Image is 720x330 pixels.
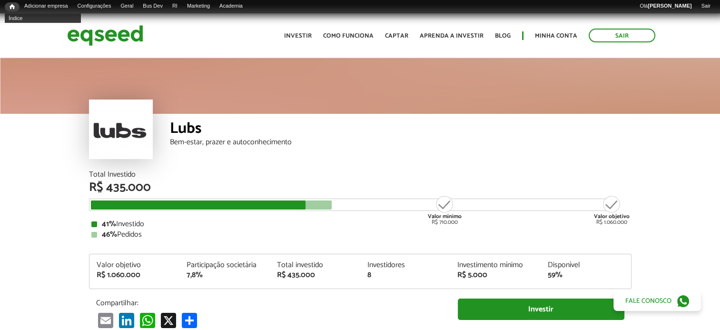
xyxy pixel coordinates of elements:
div: R$ 1.060.000 [97,271,173,279]
a: Olá[PERSON_NAME] [635,2,696,10]
a: Aprenda a investir [420,33,483,39]
a: Adicionar empresa [20,2,73,10]
a: Sair [696,2,715,10]
a: Bus Dev [138,2,168,10]
div: Investimento mínimo [457,261,533,269]
a: WhatsApp [138,312,157,328]
div: R$ 710.000 [427,195,463,225]
div: R$ 435.000 [89,181,631,194]
div: Lubs [170,121,631,139]
div: 59% [548,271,624,279]
a: Sair [589,29,655,42]
div: Investidores [367,261,443,269]
a: RI [168,2,182,10]
div: Disponível [548,261,624,269]
div: Pedidos [91,231,629,239]
a: Geral [116,2,138,10]
div: Total investido [277,261,353,269]
div: Valor objetivo [97,261,173,269]
div: Investido [91,220,629,228]
a: Marketing [182,2,215,10]
a: Captar [385,33,408,39]
a: Início [5,2,20,11]
div: Bem-estar, prazer e autoconhecimento [170,139,631,146]
div: R$ 1.060.000 [594,195,630,225]
div: Participação societária [187,261,263,269]
a: Compartilhar [180,312,199,328]
span: Início [10,3,15,10]
a: Blog [495,33,511,39]
a: Investir [284,33,312,39]
div: R$ 5.000 [457,271,533,279]
p: Compartilhar: [96,299,444,308]
a: Investir [458,299,624,320]
img: EqSeed [67,23,143,48]
a: Academia [215,2,247,10]
a: Fale conosco [613,291,701,311]
strong: [PERSON_NAME] [648,3,691,9]
a: Minha conta [535,33,577,39]
strong: 46% [102,228,117,241]
div: Total Investido [89,171,631,179]
a: Como funciona [323,33,374,39]
a: LinkedIn [117,312,136,328]
a: Configurações [73,2,116,10]
div: R$ 435.000 [277,271,353,279]
strong: 41% [102,218,116,230]
strong: Valor objetivo [594,212,630,221]
a: X [159,312,178,328]
a: Email [96,312,115,328]
strong: Valor mínimo [428,212,462,221]
div: 7,8% [187,271,263,279]
div: 8 [367,271,443,279]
